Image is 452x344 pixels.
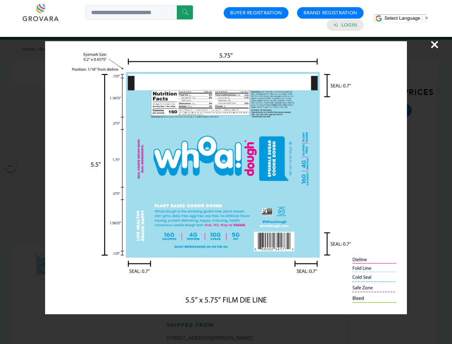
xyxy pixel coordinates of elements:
[45,41,407,314] img: Image Preview
[303,10,357,16] a: Brand Registration
[341,22,357,28] a: Login
[430,34,439,54] span: ×
[384,15,429,21] a: Select Language​
[86,5,193,20] input: Search a product or brand...
[424,15,429,21] span: ▼
[230,10,282,16] a: Buyer Registration
[384,15,420,21] span: Select Language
